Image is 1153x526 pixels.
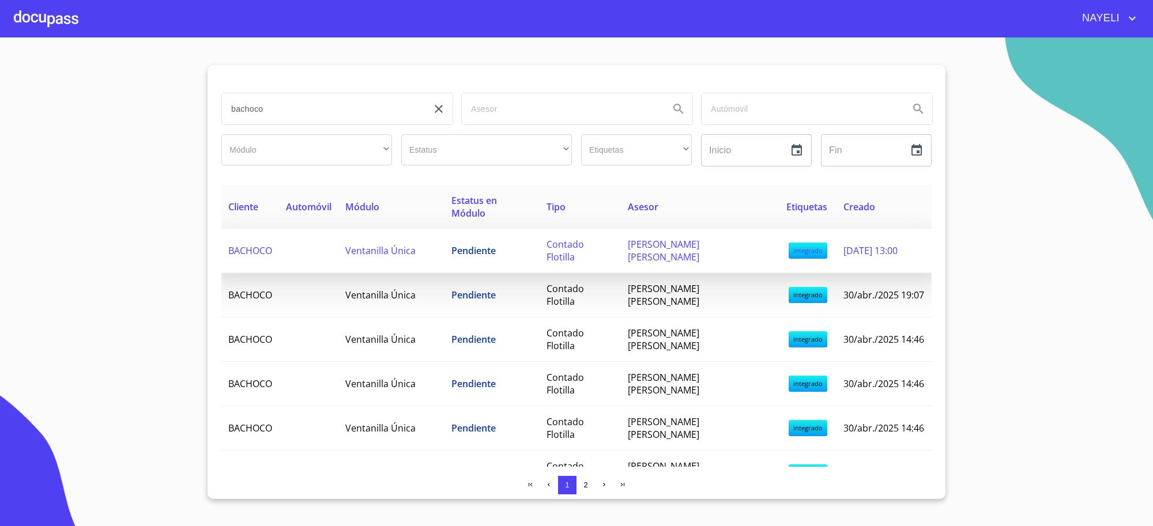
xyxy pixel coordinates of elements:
span: Contado Flotilla [547,327,584,352]
span: 30/abr./2025 14:46 [843,422,924,434]
span: Pendiente [451,377,496,390]
span: Ventanilla Única [345,244,416,257]
div: ​ [581,134,692,165]
span: 30/abr./2025 14:46 [843,333,924,346]
span: Contado Flotilla [547,415,584,441]
span: 2 [583,480,587,489]
span: BACHOCO [228,377,272,390]
span: NAYELI [1073,9,1125,28]
span: Ventanilla Única [345,377,416,390]
div: ​ [221,134,392,165]
span: Pendiente [451,289,496,301]
span: 1 [565,480,569,489]
button: 2 [576,476,595,494]
span: integrado [789,287,827,303]
button: account of current user [1073,9,1139,28]
span: integrado [789,464,827,480]
span: Pendiente [451,244,496,257]
span: Ventanilla Única [345,289,416,301]
span: Contado Flotilla [547,460,584,485]
span: [PERSON_NAME] [PERSON_NAME] [628,238,699,263]
input: search [702,93,900,124]
button: Search [905,95,932,123]
span: integrado [789,331,827,347]
button: 1 [558,476,576,494]
button: Search [665,95,692,123]
span: 30/abr./2025 19:07 [843,289,924,301]
span: BACHOCO [228,422,272,434]
span: Pendiente [451,466,496,479]
input: search [222,93,420,124]
span: Creado [843,200,875,213]
span: Módulo [345,200,379,213]
span: [DATE] 13:00 [843,244,898,257]
span: BACHOCO [228,289,272,301]
span: [PERSON_NAME] [PERSON_NAME] [628,327,699,352]
span: Ventanilla Única [345,422,416,434]
span: Pendiente [451,333,496,346]
span: Automóvil [286,200,331,213]
span: [PERSON_NAME] [PERSON_NAME] [628,415,699,441]
span: Asesor [628,200,658,213]
span: integrado [789,420,827,436]
span: Ventanilla Única [345,466,416,479]
span: Contado Flotilla [547,238,584,263]
span: [PERSON_NAME] [PERSON_NAME] [628,371,699,396]
span: 30/abr./2025 14:46 [843,466,924,479]
div: ​ [401,134,572,165]
span: Pendiente [451,422,496,434]
span: BACHOCO [228,333,272,346]
span: integrado [789,243,827,259]
span: [PERSON_NAME] [PERSON_NAME] [628,460,699,485]
span: Estatus en Módulo [451,194,497,220]
span: BACHOCO [228,466,272,479]
span: Tipo [547,200,566,213]
span: integrado [789,376,827,392]
span: Contado Flotilla [547,371,584,396]
span: Ventanilla Única [345,333,416,346]
input: search [462,93,660,124]
span: BACHOCO [228,244,272,257]
span: [PERSON_NAME] [PERSON_NAME] [628,282,699,308]
span: 30/abr./2025 14:46 [843,377,924,390]
span: Contado Flotilla [547,282,584,308]
span: Etiquetas [786,200,827,213]
span: Cliente [228,200,258,213]
button: clear input [425,95,453,123]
